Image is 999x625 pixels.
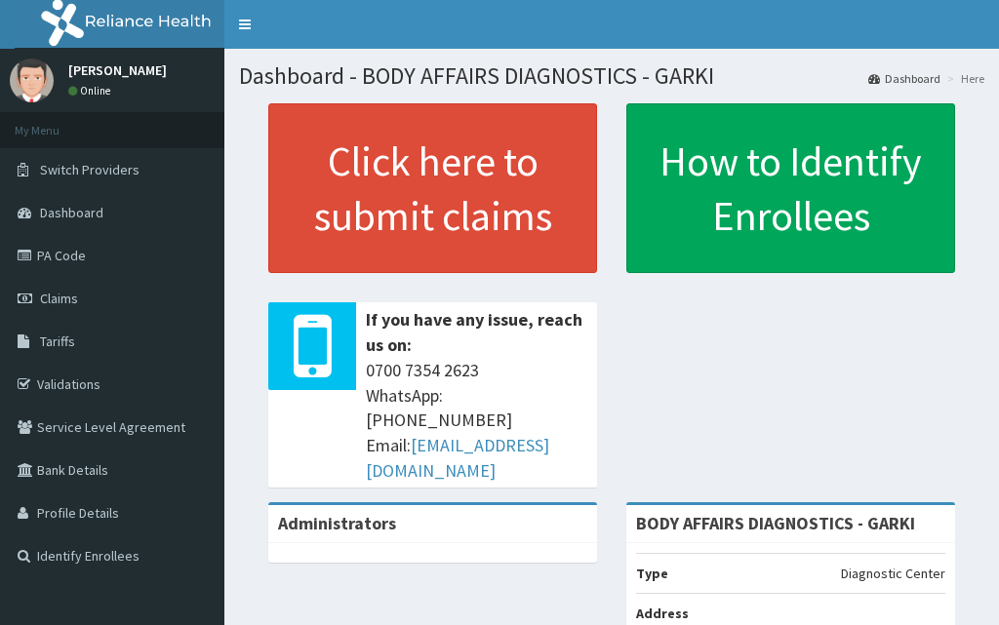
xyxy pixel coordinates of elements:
a: Click here to submit claims [268,103,597,273]
span: Tariffs [40,332,75,350]
span: 0700 7354 2623 WhatsApp: [PHONE_NUMBER] Email: [366,358,587,484]
strong: BODY AFFAIRS DIAGNOSTICS - GARKI [636,512,915,534]
p: Diagnostic Center [841,564,945,583]
img: User Image [10,59,54,102]
b: Address [636,605,689,622]
span: Switch Providers [40,161,140,178]
h1: Dashboard - BODY AFFAIRS DIAGNOSTICS - GARKI [239,63,984,89]
b: Type [636,565,668,582]
a: Online [68,84,115,98]
span: Dashboard [40,204,103,221]
b: If you have any issue, reach us on: [366,308,582,356]
a: [EMAIL_ADDRESS][DOMAIN_NAME] [366,434,549,482]
a: How to Identify Enrollees [626,103,955,273]
a: Dashboard [868,70,940,87]
p: [PERSON_NAME] [68,63,167,77]
b: Administrators [278,512,396,534]
li: Here [942,70,984,87]
span: Claims [40,290,78,307]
